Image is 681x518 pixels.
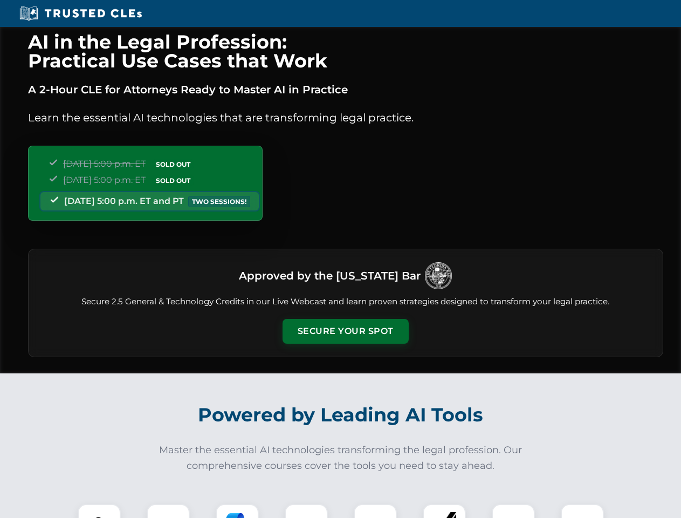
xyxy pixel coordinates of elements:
p: A 2-Hour CLE for Attorneys Ready to Master AI in Practice [28,81,663,98]
img: Logo [425,262,452,289]
h1: AI in the Legal Profession: Practical Use Cases that Work [28,32,663,70]
p: Secure 2.5 General & Technology Credits in our Live Webcast and learn proven strategies designed ... [42,296,650,308]
p: Learn the essential AI technologies that are transforming legal practice. [28,109,663,126]
span: [DATE] 5:00 p.m. ET [63,159,146,169]
img: Trusted CLEs [16,5,145,22]
span: SOLD OUT [152,159,194,170]
span: SOLD OUT [152,175,194,186]
p: Master the essential AI technologies transforming the legal profession. Our comprehensive courses... [152,442,529,474]
span: [DATE] 5:00 p.m. ET [63,175,146,185]
h3: Approved by the [US_STATE] Bar [239,266,421,285]
button: Secure Your Spot [283,319,409,344]
h2: Powered by Leading AI Tools [42,396,639,434]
